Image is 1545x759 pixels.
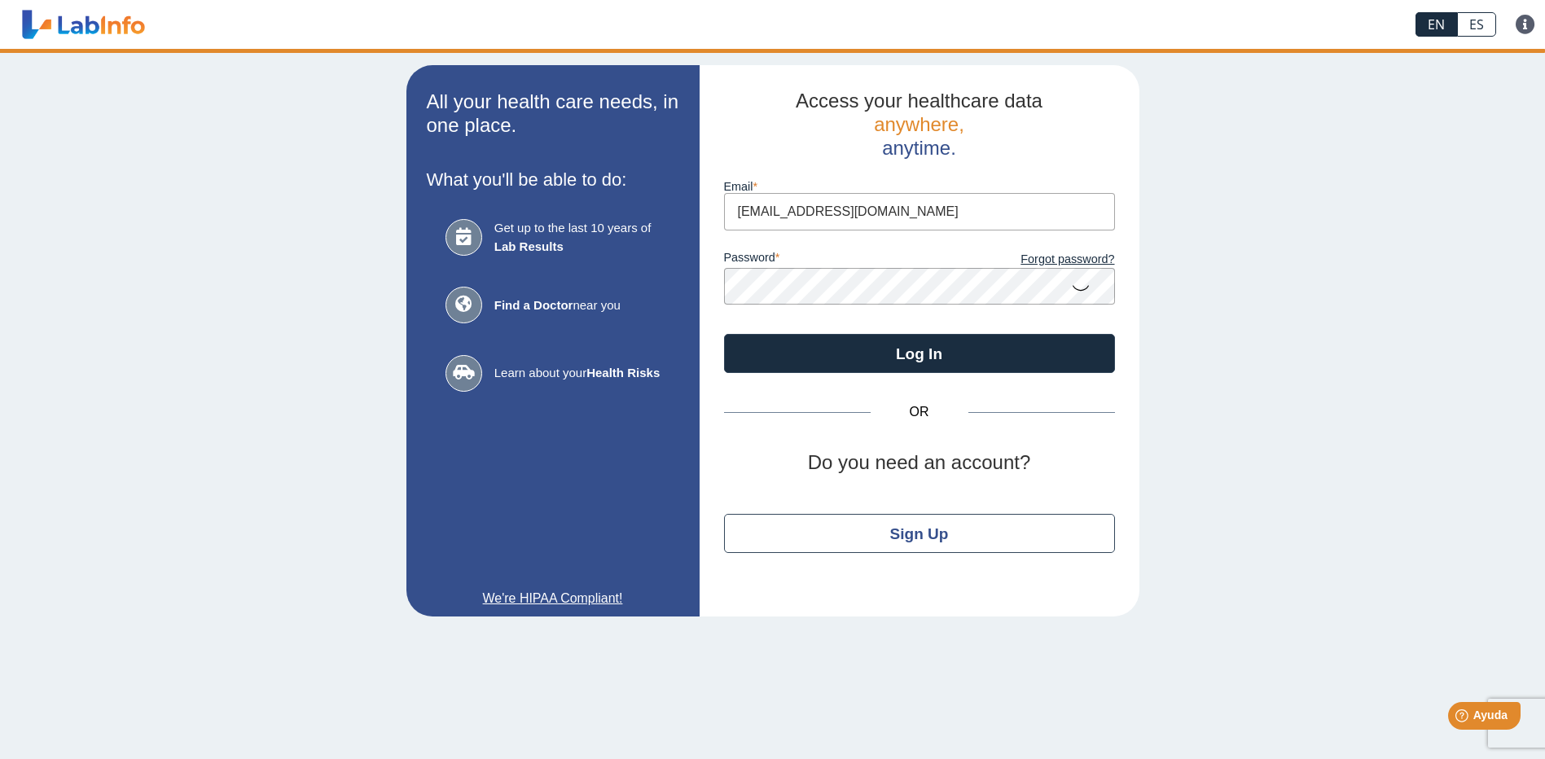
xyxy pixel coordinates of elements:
span: Learn about your [494,364,660,383]
h2: Do you need an account? [724,451,1115,475]
span: Access your healthcare data [796,90,1042,112]
h3: What you'll be able to do: [427,169,679,190]
a: Forgot password? [920,251,1115,269]
iframe: Help widget launcher [1400,695,1527,741]
span: OR [871,402,968,422]
a: We're HIPAA Compliant! [427,589,679,608]
h2: All your health care needs, in one place. [427,90,679,138]
b: Find a Doctor [494,298,573,312]
label: password [724,251,920,269]
b: Lab Results [494,239,564,253]
span: anywhere, [874,113,964,135]
button: Log In [724,334,1115,373]
label: Email [724,180,1115,193]
span: anytime. [882,137,956,159]
a: EN [1416,12,1457,37]
b: Health Risks [586,366,660,379]
span: Get up to the last 10 years of [494,219,660,256]
a: ES [1457,12,1496,37]
button: Sign Up [724,514,1115,553]
span: near you [494,296,660,315]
